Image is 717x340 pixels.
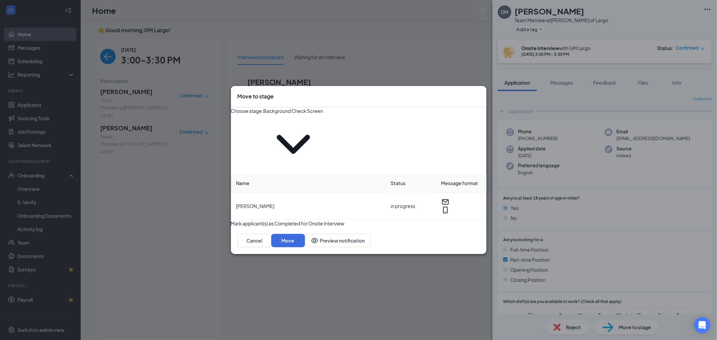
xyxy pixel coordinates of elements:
h3: Move to stage [238,93,274,100]
button: Preview notificationEye [305,234,371,247]
th: Message format [436,174,486,193]
span: Mark applicant(s) as Completed for Onsite Interview [231,220,345,227]
button: Cancel [238,234,271,247]
th: Status [386,174,436,193]
svg: Eye [311,237,319,245]
svg: ChevronDown [264,115,323,174]
td: in progress [386,193,436,220]
th: Name [231,174,386,193]
span: Choose stage : [231,107,264,174]
svg: MobileSms [441,206,449,214]
button: Move [271,234,305,247]
svg: Email [441,198,449,206]
span: [PERSON_NAME] [236,203,275,209]
div: Open Intercom Messenger [694,317,710,333]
